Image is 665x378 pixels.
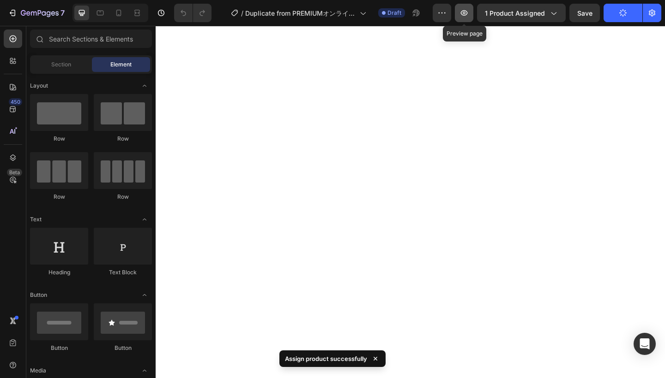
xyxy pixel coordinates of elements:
[30,193,88,201] div: Row
[156,26,665,378] iframe: Design area
[94,193,152,201] div: Row
[577,9,592,17] span: Save
[30,82,48,90] span: Layout
[30,30,152,48] input: Search Sections & Elements
[485,8,545,18] span: 1 product assigned
[60,7,65,18] p: 7
[174,4,212,22] div: Undo/Redo
[94,344,152,352] div: Button
[9,98,22,106] div: 450
[285,354,367,363] p: Assign product successfully
[4,4,69,22] button: 7
[241,8,243,18] span: /
[30,344,88,352] div: Button
[7,169,22,176] div: Beta
[137,212,152,227] span: Toggle open
[137,363,152,378] span: Toggle open
[51,60,71,69] span: Section
[30,135,88,143] div: Row
[30,268,88,277] div: Heading
[94,268,152,277] div: Text Block
[137,78,152,93] span: Toggle open
[387,9,401,17] span: Draft
[110,60,132,69] span: Element
[634,333,656,355] div: Open Intercom Messenger
[30,366,46,375] span: Media
[30,291,47,299] span: Button
[477,4,566,22] button: 1 product assigned
[569,4,600,22] button: Save
[137,288,152,302] span: Toggle open
[245,8,356,18] span: Duplicate from PREMIUMオンラインコーチング - ９０日間
[30,215,42,224] span: Text
[94,135,152,143] div: Row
